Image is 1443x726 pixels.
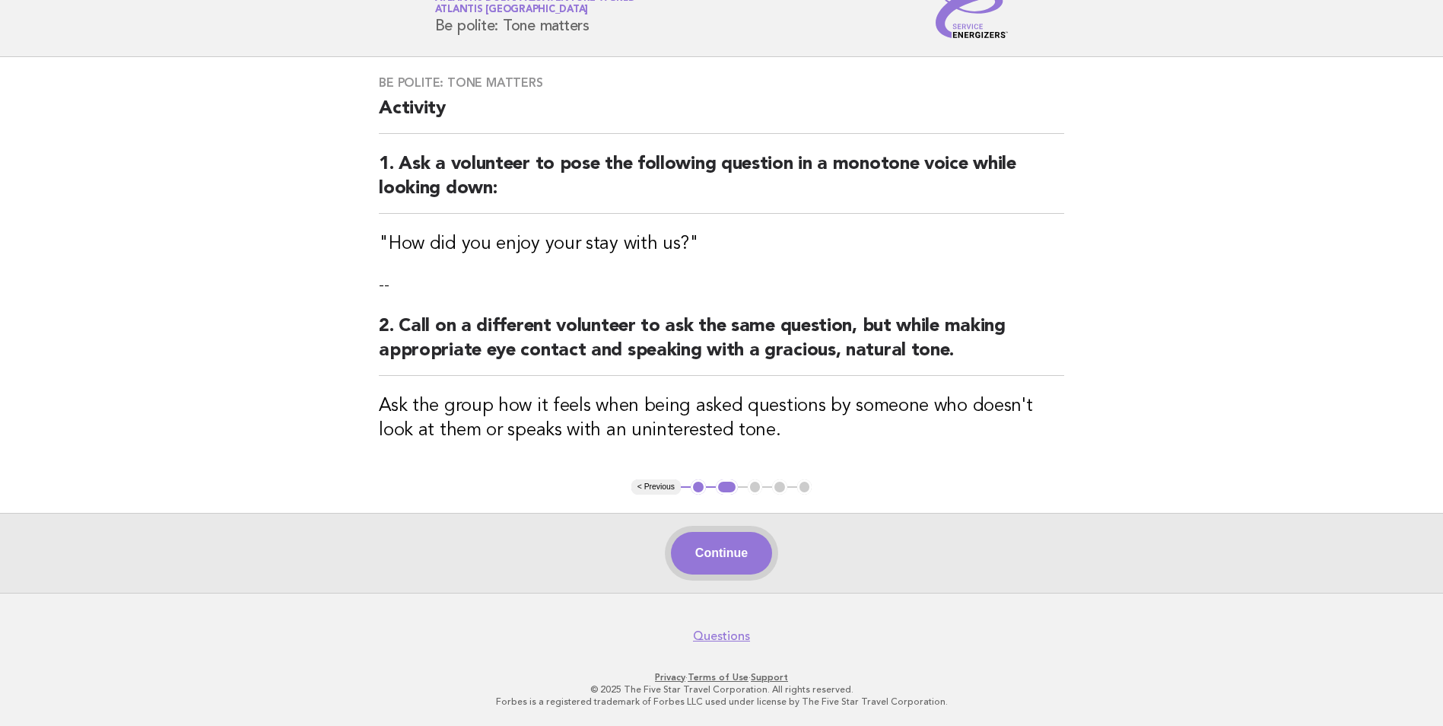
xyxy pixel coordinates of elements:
[379,394,1064,443] h3: Ask the group how it feels when being asked questions by someone who doesn't look at them or spea...
[256,683,1187,696] p: © 2025 The Five Star Travel Corporation. All rights reserved.
[671,532,772,575] button: Continue
[379,314,1064,376] h2: 2. Call on a different volunteer to ask the same question, but while making appropriate eye conta...
[716,479,738,495] button: 2
[631,479,681,495] button: < Previous
[688,672,749,683] a: Terms of Use
[655,672,685,683] a: Privacy
[693,629,750,644] a: Questions
[379,97,1064,134] h2: Activity
[435,5,589,15] span: Atlantis [GEOGRAPHIC_DATA]
[751,672,788,683] a: Support
[691,479,706,495] button: 1
[379,152,1064,214] h2: 1. Ask a volunteer to pose the following question in a monotone voice while looking down:
[379,75,1064,91] h3: Be polite: Tone matters
[379,275,1064,296] p: --
[256,671,1187,683] p: · ·
[256,696,1187,708] p: Forbes is a registered trademark of Forbes LLC used under license by The Five Star Travel Corpora...
[379,232,1064,256] h3: "How did you enjoy your stay with us?"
